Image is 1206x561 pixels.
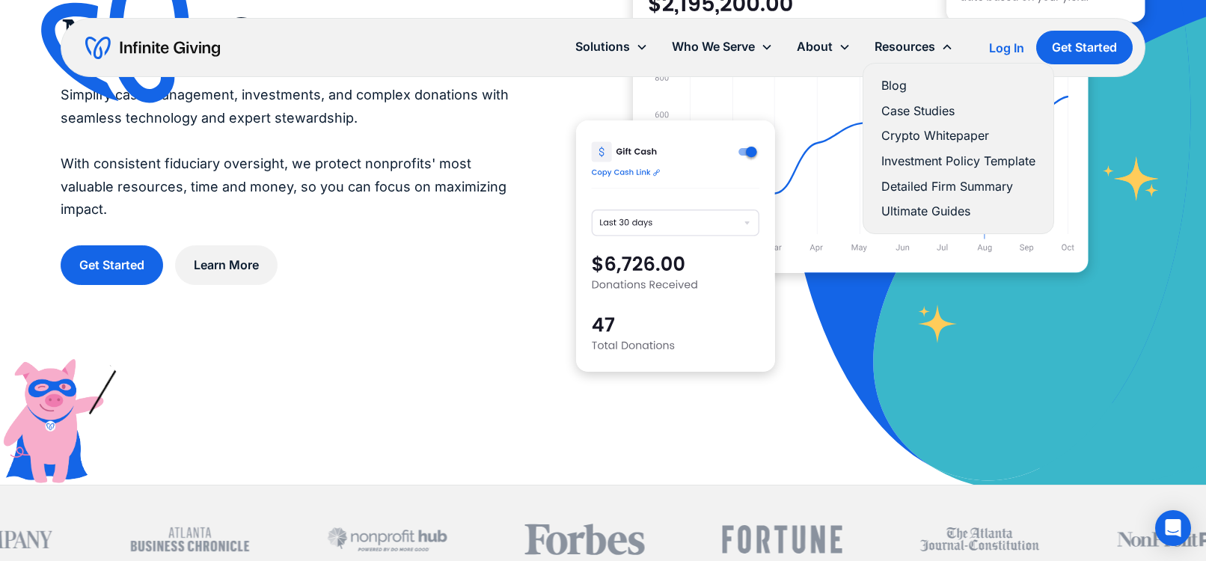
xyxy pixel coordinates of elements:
[863,63,1054,234] nav: Resources
[61,84,516,221] p: Simplify cash management, investments, and complex donations with seamless technology and expert ...
[863,31,965,63] div: Resources
[881,201,1035,221] a: Ultimate Guides
[61,245,163,285] a: Get Started
[85,36,220,60] a: home
[797,37,833,57] div: About
[785,31,863,63] div: About
[989,39,1024,57] a: Log In
[175,245,278,285] a: Learn More
[563,31,660,63] div: Solutions
[1036,31,1133,64] a: Get Started
[575,37,630,57] div: Solutions
[881,126,1035,146] a: Crypto Whitepaper
[576,120,776,373] img: donation software for nonprofits
[989,42,1024,54] div: Log In
[1103,156,1160,201] img: fundraising star
[875,37,935,57] div: Resources
[660,31,785,63] div: Who We Serve
[1155,510,1191,546] div: Open Intercom Messenger
[881,101,1035,121] a: Case Studies
[881,76,1035,96] a: Blog
[881,177,1035,197] a: Detailed Firm Summary
[672,37,755,57] div: Who We Serve
[881,151,1035,171] a: Investment Policy Template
